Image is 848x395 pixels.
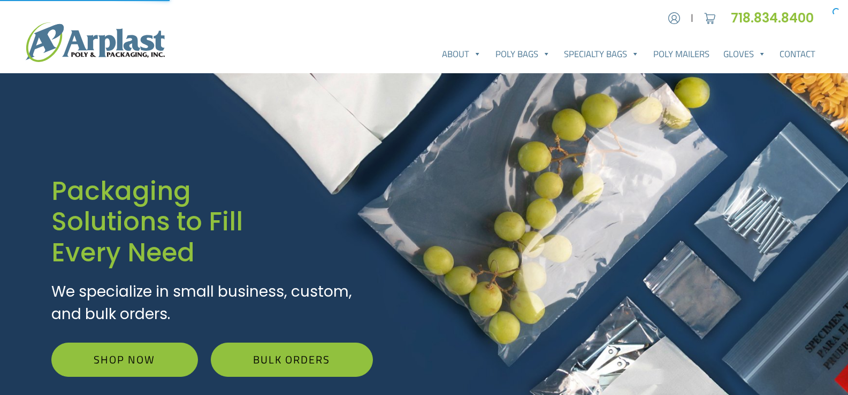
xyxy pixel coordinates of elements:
[646,43,716,65] a: Poly Mailers
[731,9,822,27] a: 718.834.8400
[557,43,647,65] a: Specialty Bags
[773,43,822,65] a: Contact
[435,43,488,65] a: About
[211,343,373,377] a: Bulk Orders
[26,22,165,62] img: logo
[716,43,773,65] a: Gloves
[691,12,693,25] span: |
[51,176,373,268] h1: Packaging Solutions to Fill Every Need
[488,43,557,65] a: Poly Bags
[51,343,198,377] a: Shop Now
[51,281,373,326] p: We specialize in small business, custom, and bulk orders.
